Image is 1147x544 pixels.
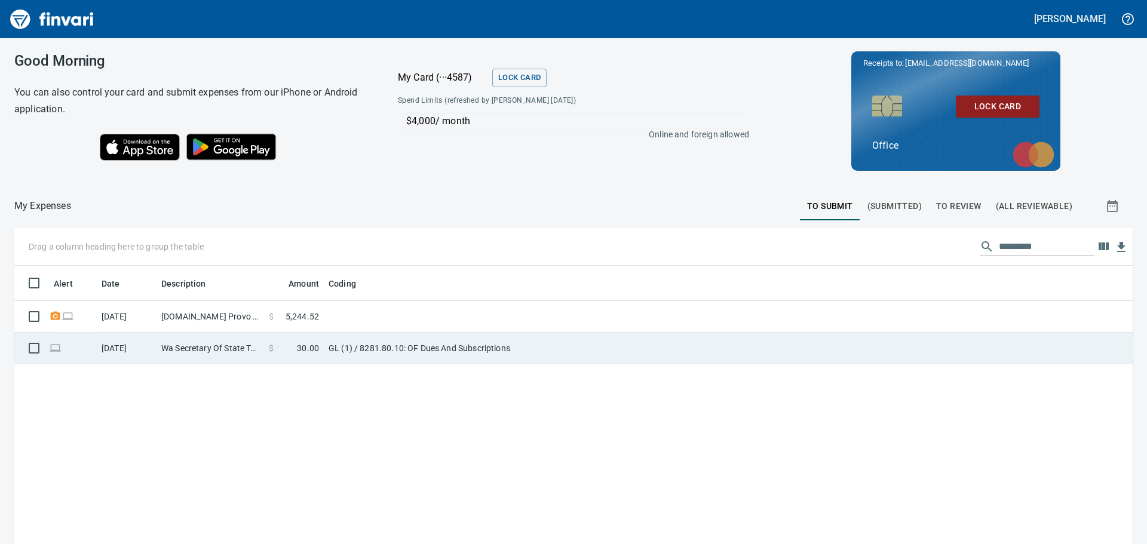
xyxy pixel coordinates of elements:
[14,199,71,213] nav: breadcrumb
[161,276,222,291] span: Description
[1094,238,1112,256] button: Choose columns to display
[289,276,319,291] span: Amount
[97,301,157,333] td: [DATE]
[406,114,743,128] p: $4,000 / month
[157,301,264,333] td: [DOMAIN_NAME] Provo UT
[324,333,622,364] td: GL (1) / 8281.80.10: OF Dues And Subscriptions
[269,311,274,322] span: $
[807,199,853,214] span: To Submit
[180,127,283,167] img: Get it on Google Play
[872,139,1039,153] p: Office
[54,276,88,291] span: Alert
[329,276,372,291] span: Coding
[863,57,1048,69] p: Receipts to:
[904,57,1029,69] span: [EMAIL_ADDRESS][DOMAIN_NAME]
[1034,13,1106,25] h5: [PERSON_NAME]
[273,276,319,291] span: Amount
[492,69,547,87] button: Lock Card
[936,199,982,214] span: To Review
[62,312,74,320] span: Online transaction
[54,276,73,291] span: Alert
[97,333,157,364] td: [DATE]
[49,344,62,352] span: Online transaction
[398,95,661,107] span: Spend Limits (refreshed by [PERSON_NAME] [DATE])
[297,342,319,354] span: 30.00
[329,276,356,291] span: Coding
[157,333,264,364] td: Wa Secretary Of State Tumwater [GEOGRAPHIC_DATA]
[102,276,136,291] span: Date
[956,96,1039,118] button: Lock Card
[100,134,180,161] img: Download on the App Store
[286,311,319,322] span: 5,244.52
[498,71,541,85] span: Lock Card
[1094,192,1133,220] button: Show transactions within a particular date range
[1112,238,1130,256] button: Download Table
[1007,136,1060,174] img: mastercard.svg
[14,53,368,69] h3: Good Morning
[49,312,62,320] span: Receipt Required
[1031,10,1109,28] button: [PERSON_NAME]
[965,99,1030,114] span: Lock Card
[398,70,487,85] p: My Card (···4587)
[269,342,274,354] span: $
[102,276,120,291] span: Date
[867,199,922,214] span: (Submitted)
[14,84,368,118] h6: You can also control your card and submit expenses from our iPhone or Android application.
[388,128,749,140] p: Online and foreign allowed
[14,199,71,213] p: My Expenses
[29,241,204,253] p: Drag a column heading here to group the table
[161,276,206,291] span: Description
[996,199,1072,214] span: (All Reviewable)
[7,5,97,33] img: Finvari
